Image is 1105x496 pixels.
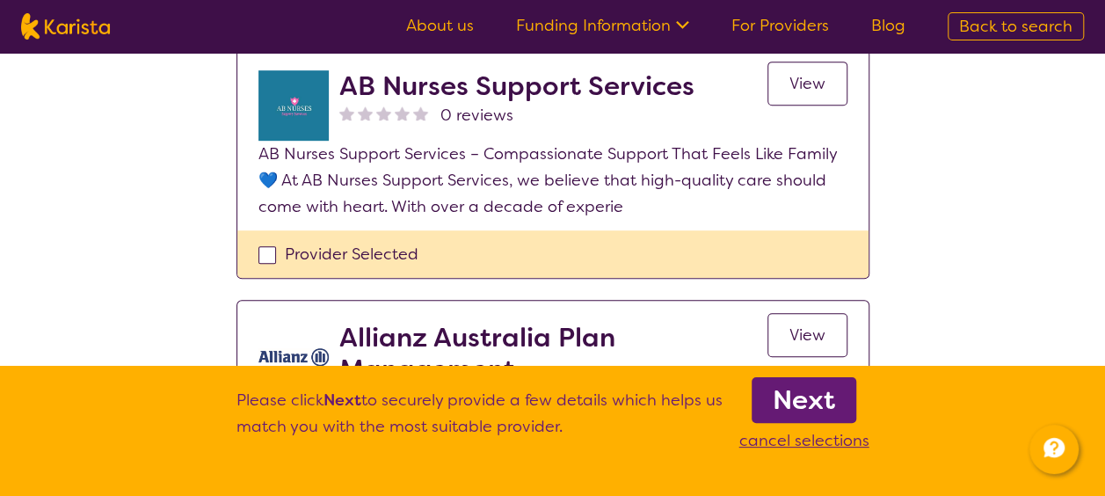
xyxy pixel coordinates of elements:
span: Back to search [959,16,1072,37]
h2: AB Nurses Support Services [339,70,694,102]
span: View [789,73,825,94]
img: rr7gtpqyd7oaeufumguf.jpg [258,322,329,392]
span: View [789,325,825,346]
b: Next [773,383,835,418]
img: n2gfxm2nqgxdb4w4o8vn.jpg [258,70,329,141]
a: Funding Information [516,15,689,36]
b: Next [324,390,361,411]
a: Next [752,377,856,423]
h2: Allianz Australia Plan Management [339,322,767,385]
img: nonereviewstar [339,106,354,120]
img: nonereviewstar [413,106,428,120]
p: AB Nurses Support Services – Compassionate Support That Feels Like Family 💙 At AB Nurses Support ... [258,141,847,220]
img: Karista logo [21,13,110,40]
img: nonereviewstar [358,106,373,120]
p: cancel selections [739,427,869,454]
a: View [767,62,847,106]
img: nonereviewstar [376,106,391,120]
a: About us [406,15,474,36]
button: Channel Menu [1029,425,1079,474]
a: Blog [871,15,905,36]
a: For Providers [731,15,829,36]
a: View [767,313,847,357]
p: Please click to securely provide a few details which helps us match you with the most suitable pr... [236,387,723,454]
span: 0 reviews [440,102,513,128]
img: nonereviewstar [395,106,410,120]
a: Back to search [948,12,1084,40]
